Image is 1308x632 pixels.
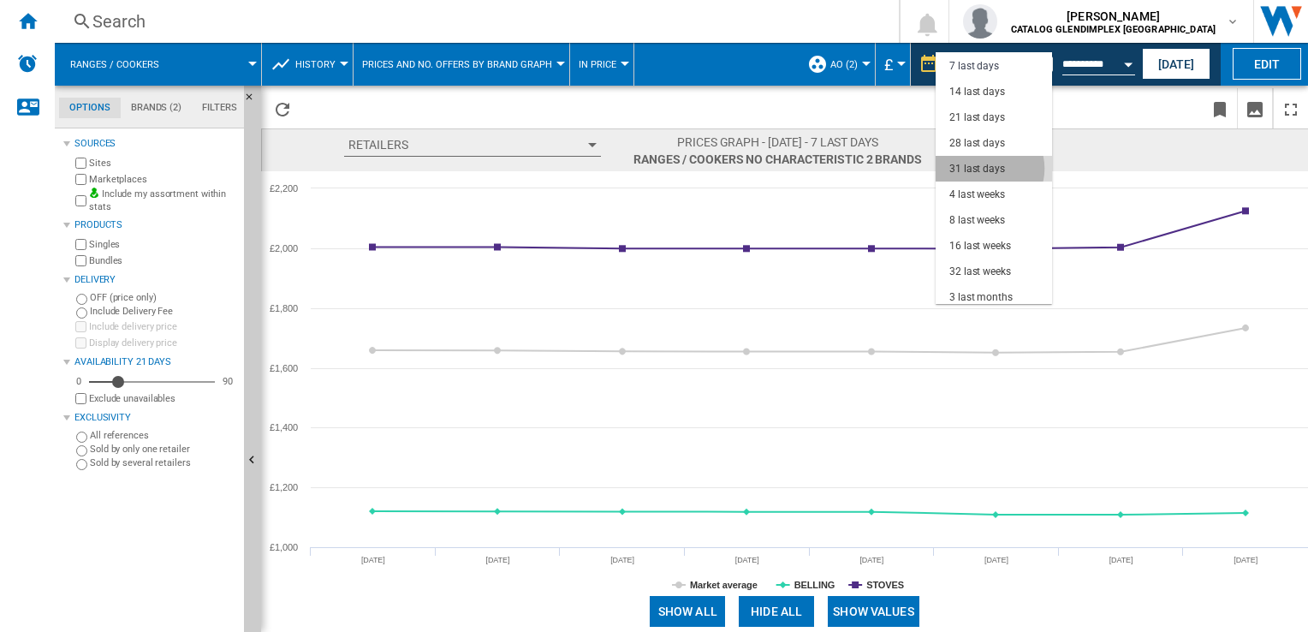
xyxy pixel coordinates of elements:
div: 3 last months [949,290,1013,305]
div: 31 last days [949,162,1005,176]
div: 28 last days [949,136,1005,151]
div: 21 last days [949,110,1005,125]
div: 16 last weeks [949,239,1011,253]
div: 4 last weeks [949,188,1005,202]
div: 8 last weeks [949,213,1005,228]
div: 32 last weeks [949,265,1011,279]
div: 7 last days [949,59,999,74]
div: 14 last days [949,85,1005,99]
